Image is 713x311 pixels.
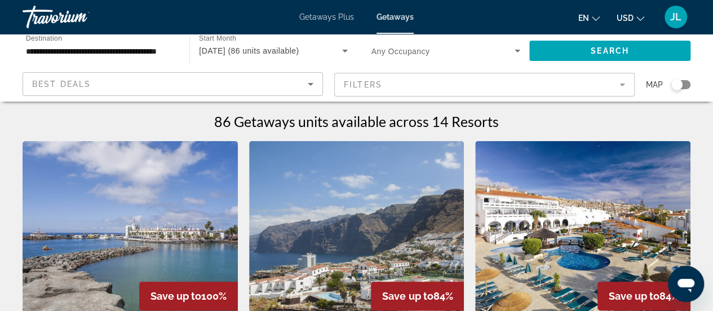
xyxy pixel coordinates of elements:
[382,290,433,302] span: Save up to
[199,35,236,42] span: Start Month
[646,77,663,93] span: Map
[591,46,629,55] span: Search
[371,282,464,310] div: 84%
[299,12,354,21] a: Getaways Plus
[371,47,430,56] span: Any Occupancy
[668,266,704,302] iframe: Button to launch messaging window
[529,41,690,61] button: Search
[26,34,62,42] span: Destination
[199,46,299,55] span: [DATE] (86 units available)
[617,10,644,26] button: Change currency
[214,113,499,130] h1: 86 Getaways units available across 14 Resorts
[334,72,635,97] button: Filter
[23,2,135,32] a: Travorium
[578,10,600,26] button: Change language
[617,14,634,23] span: USD
[609,290,659,302] span: Save up to
[139,282,238,310] div: 100%
[32,77,313,91] mat-select: Sort by
[597,282,690,310] div: 84%
[578,14,589,23] span: en
[661,5,690,29] button: User Menu
[670,11,681,23] span: JL
[150,290,201,302] span: Save up to
[377,12,414,21] a: Getaways
[32,80,91,89] span: Best Deals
